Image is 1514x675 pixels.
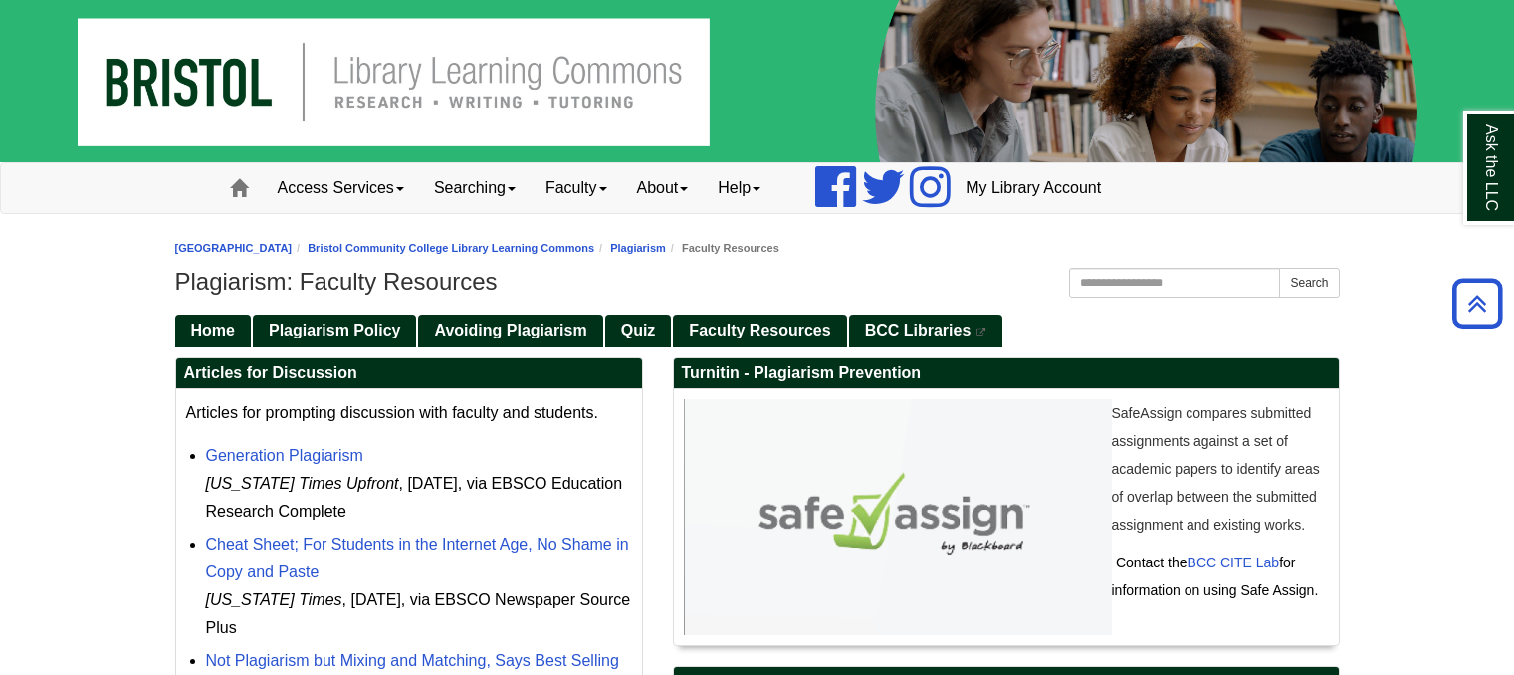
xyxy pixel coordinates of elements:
a: About [622,163,704,213]
h2: Articles for Discussion [176,358,642,389]
span: Home [191,322,235,338]
a: Faculty Resources [673,315,846,347]
h1: Plagiarism: Faculty Resources [175,268,1340,296]
a: Help [703,163,775,213]
h2: Turnitin - Plagiarism Prevention [674,358,1339,389]
span: Contact the for information on using Safe Assign. [1112,555,1319,598]
button: Search [1279,268,1339,298]
a: Plagiarism Policy [253,315,417,347]
span: Faculty Resources [689,322,830,338]
span: SafeAssign compares submitted assignments against a set of academic papers to identify areas of o... [1112,405,1320,533]
a: My Library Account [951,163,1116,213]
span: Quiz [621,322,656,338]
li: Faculty Resources [666,239,779,258]
img: Safe Assign [684,399,1112,635]
a: Generation Plagiarism [206,447,363,464]
a: Plagiarism [610,242,666,254]
a: Searching [419,163,531,213]
nav: breadcrumb [175,239,1340,258]
a: Home [175,315,251,347]
i: This link opens in a new window [975,328,987,337]
a: Bristol Community College Library Learning Commons [308,242,594,254]
div: Guide Pages [175,313,1340,346]
a: [GEOGRAPHIC_DATA] [175,242,293,254]
a: BCC Libraries [849,315,1003,347]
a: Faculty [531,163,622,213]
div: , [DATE], via EBSCO Education Research Complete [206,470,632,526]
span: Plagiarism Policy [269,322,401,338]
a: Access Services [263,163,419,213]
a: BCC CITE Lab [1188,555,1280,570]
p: Articles for prompting discussion with faculty and students. [186,399,632,427]
a: Quiz [605,315,672,347]
a: Cheat Sheet; For Students in the Internet Age, No Shame in Copy and Paste [206,536,629,580]
span: Avoiding Plagiarism [434,322,586,338]
a: Avoiding Plagiarism [418,315,602,347]
span: BCC Libraries [865,322,972,338]
i: [US_STATE] Times Upfront [206,475,399,492]
div: , [DATE], via EBSCO Newspaper Source Plus [206,586,632,642]
i: [US_STATE] Times [206,591,342,608]
a: Back to Top [1445,290,1509,317]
